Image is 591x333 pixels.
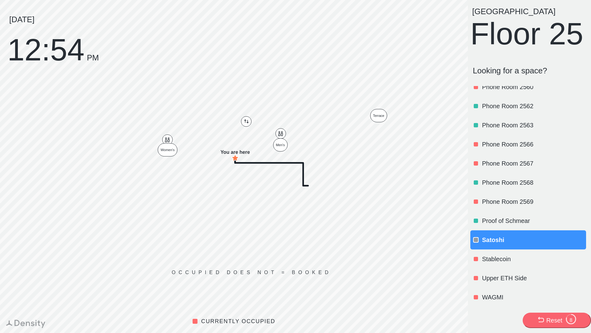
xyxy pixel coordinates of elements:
p: Proof of Schmear [482,216,585,225]
p: Satoshi [482,236,585,244]
p: Phone Room 2568 [482,178,585,187]
button: Reset8 [523,313,591,328]
p: Phone Room 2560 [482,83,585,91]
p: WAGMI [482,293,585,302]
p: Phone Room 2567 [482,159,585,168]
p: Phone Room 2569 [482,197,585,206]
div: Reset [546,316,562,325]
p: Stablecoin [482,255,585,263]
p: Phone Room 2566 [482,140,585,149]
p: Phone Room 2563 [482,121,585,129]
p: Upper ETH Side [482,274,585,282]
div: 8 [565,318,577,323]
p: Looking for a space? [473,66,586,76]
p: Phone Room 2562 [482,102,585,110]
